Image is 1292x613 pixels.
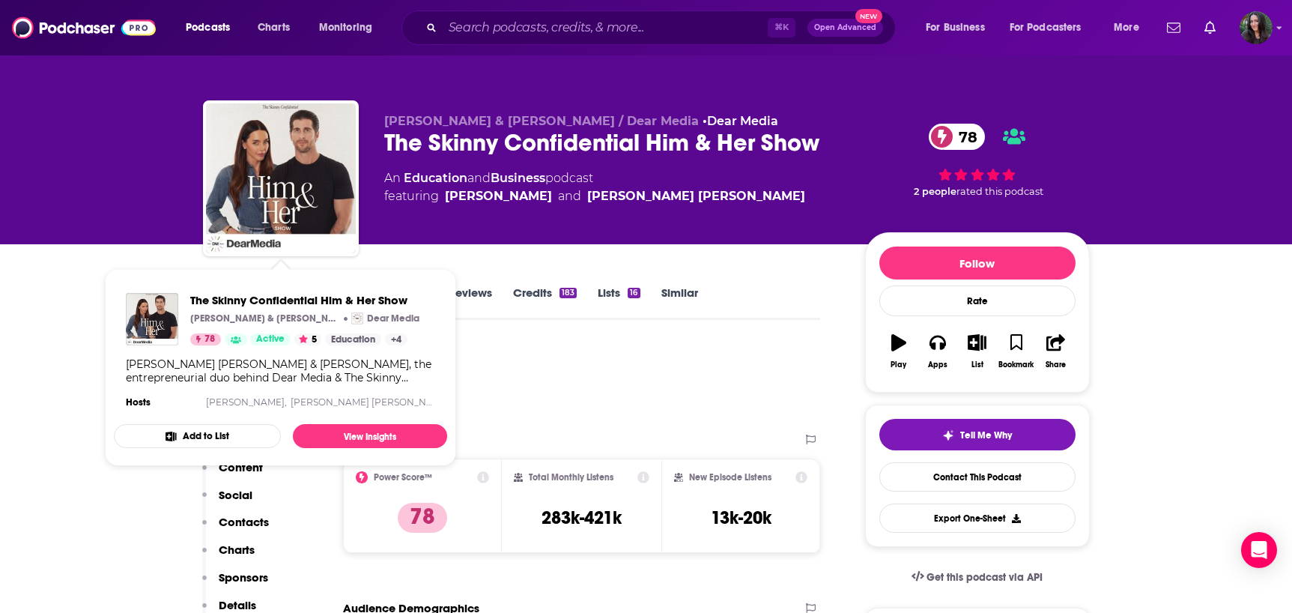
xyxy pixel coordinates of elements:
div: List [971,360,983,369]
span: 78 [944,124,985,150]
div: Bookmark [998,360,1034,369]
a: View Insights [293,424,447,448]
span: Get this podcast via API [926,571,1043,584]
a: Education [404,171,467,185]
div: An podcast [384,169,805,205]
button: open menu [915,16,1004,40]
img: User Profile [1240,11,1273,44]
div: Open Intercom Messenger [1241,532,1277,568]
p: Contacts [219,515,269,529]
h2: Total Monthly Listens [529,472,613,483]
a: Business [491,171,545,185]
p: Dear Media [367,312,419,324]
img: Podchaser - Follow, Share and Rate Podcasts [12,13,156,42]
div: Apps [928,360,947,369]
span: Podcasts [186,17,230,38]
a: Show notifications dropdown [1198,15,1222,40]
span: Logged in as elenadreamday [1240,11,1273,44]
input: Search podcasts, credits, & more... [443,16,768,40]
span: Active [256,332,285,347]
h2: Power Score™ [374,472,432,483]
div: Play [891,360,906,369]
p: 78 [398,503,447,533]
span: Open Advanced [814,24,876,31]
span: • [703,114,778,128]
a: Show notifications dropdown [1161,15,1186,40]
button: Show profile menu [1240,11,1273,44]
p: Social [219,488,252,502]
button: Follow [879,247,1076,280]
button: tell me why sparkleTell Me Why [879,419,1076,450]
a: 78 [929,124,985,150]
button: open menu [1000,16,1103,40]
a: 78 [190,333,221,345]
button: Share [1036,324,1075,378]
a: The Skinny Confidential Him & Her Show [190,293,419,307]
div: Share [1046,360,1066,369]
button: Sponsors [202,570,268,598]
span: For Podcasters [1010,17,1082,38]
span: More [1114,17,1139,38]
a: Similar [661,286,698,320]
a: Education [325,333,381,345]
span: 78 [204,332,215,347]
button: 5 [294,333,321,345]
button: Contacts [202,515,269,543]
button: open menu [1103,16,1158,40]
span: New [855,9,882,23]
button: Bookmark [997,324,1036,378]
button: Export One-Sheet [879,504,1076,533]
button: Social [202,488,252,516]
p: Sponsors [219,570,268,585]
span: Charts [258,17,290,38]
img: The Skinny Confidential Him & Her Show [126,293,178,345]
img: tell me why sparkle [942,429,954,441]
span: rated this podcast [956,186,1043,197]
img: The Skinny Confidential Him & Her Show [206,103,356,253]
button: Add to List [114,424,281,448]
img: Dear Media [351,312,363,324]
span: and [558,187,581,205]
button: Apps [918,324,957,378]
span: For Business [926,17,985,38]
div: 183 [559,288,577,298]
h4: Hosts [126,396,151,408]
span: Monitoring [319,17,372,38]
p: Details [219,598,256,612]
span: ⌘ K [768,18,795,37]
p: [PERSON_NAME] & [PERSON_NAME] / Dear Media [190,312,340,324]
span: featuring [384,187,805,205]
a: Contact This Podcast [879,462,1076,492]
span: Tell Me Why [960,429,1012,441]
a: Get this podcast via API [900,559,1055,596]
a: Charts [248,16,299,40]
button: open menu [309,16,392,40]
a: Lauryn Evarts Bosstick [587,187,805,205]
a: Michael Bosstick [445,187,552,205]
a: Reviews [449,286,492,320]
div: Search podcasts, credits, & more... [416,10,910,45]
a: Dear MediaDear Media [351,312,419,324]
h2: New Episode Listens [689,472,771,483]
span: [PERSON_NAME] & [PERSON_NAME] / Dear Media [384,114,699,128]
button: Charts [202,543,255,570]
h3: 13k-20k [711,507,771,529]
a: Credits183 [513,286,577,320]
div: 16 [628,288,640,298]
button: Play [879,324,918,378]
a: Active [250,333,291,345]
p: Charts [219,543,255,557]
a: [PERSON_NAME] [PERSON_NAME] [291,396,450,408]
div: Rate [879,286,1076,316]
button: Open AdvancedNew [807,19,883,37]
div: 78 2 peoplerated this podcast [865,114,1090,207]
div: [PERSON_NAME] [PERSON_NAME] & [PERSON_NAME], the entrepreneurial duo behind Dear Media & The Skin... [126,357,435,384]
a: Lists16 [598,286,640,320]
span: 2 people [914,186,956,197]
span: and [467,171,491,185]
h3: 283k-421k [542,507,622,529]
